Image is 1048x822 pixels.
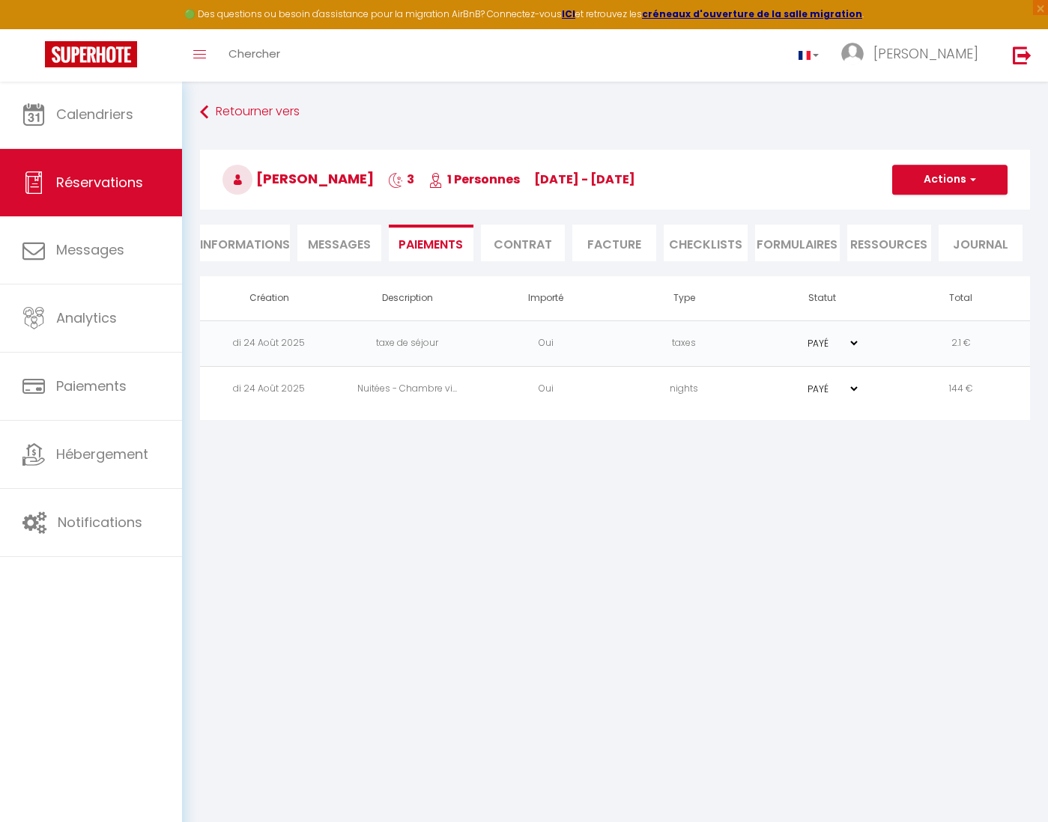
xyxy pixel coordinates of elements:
[534,171,635,188] span: [DATE] - [DATE]
[200,320,339,366] td: di 24 Août 2025
[476,320,615,366] td: Oui
[873,44,978,63] span: [PERSON_NAME]
[891,366,1030,412] td: 144 €
[56,308,117,327] span: Analytics
[56,240,124,259] span: Messages
[217,29,291,82] a: Chercher
[339,320,477,366] td: taxe de séjour
[572,225,656,261] li: Facture
[939,225,1023,261] li: Journal
[847,225,931,261] li: Ressources
[892,165,1008,195] button: Actions
[339,366,477,412] td: Nuitées - Chambre vi...
[891,276,1030,320] th: Total
[428,171,520,188] span: 1 Personnes
[339,276,477,320] th: Description
[754,276,892,320] th: Statut
[830,29,997,82] a: ... [PERSON_NAME]
[56,377,127,395] span: Paiements
[200,99,1030,126] a: Retourner vers
[56,105,133,124] span: Calendriers
[755,225,839,261] li: FORMULAIRES
[308,236,371,253] span: Messages
[664,225,748,261] li: CHECKLISTS
[58,513,142,532] span: Notifications
[615,276,754,320] th: Type
[228,46,280,61] span: Chercher
[45,41,137,67] img: Super Booking
[481,225,565,261] li: Contrat
[388,171,414,188] span: 3
[615,366,754,412] td: nights
[389,225,473,261] li: Paiements
[1013,46,1032,64] img: logout
[615,320,754,366] td: taxes
[56,173,143,192] span: Réservations
[642,7,862,20] a: créneaux d'ouverture de la salle migration
[891,320,1030,366] td: 2.1 €
[476,366,615,412] td: Oui
[562,7,575,20] a: ICI
[200,276,339,320] th: Création
[12,6,57,51] button: Ouvrir le widget de chat LiveChat
[200,225,290,261] li: Informations
[841,43,864,65] img: ...
[476,276,615,320] th: Importé
[200,366,339,412] td: di 24 Août 2025
[222,169,374,188] span: [PERSON_NAME]
[56,445,148,463] span: Hébergement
